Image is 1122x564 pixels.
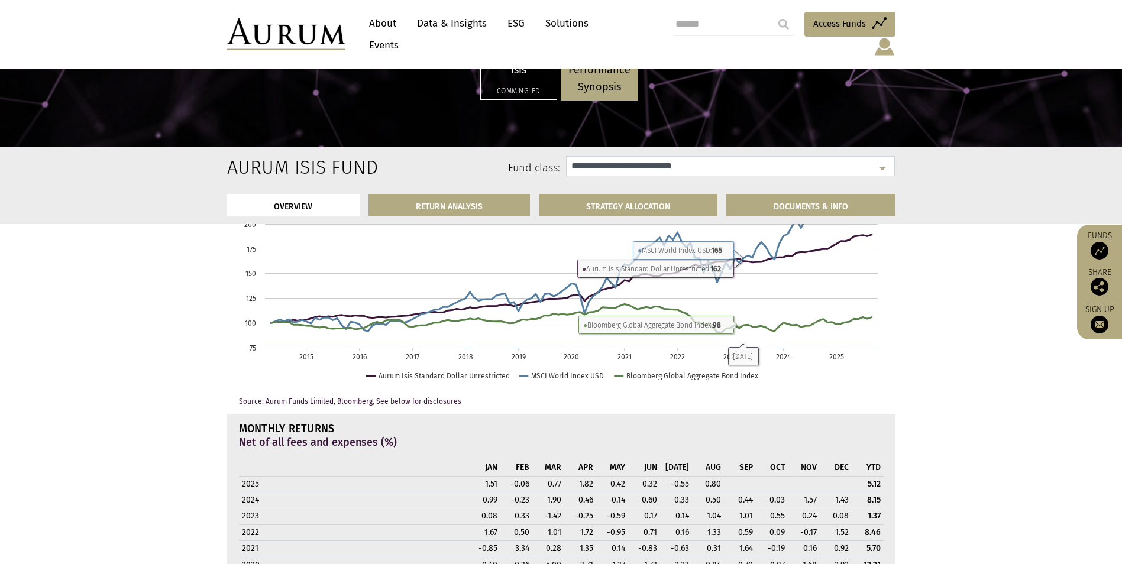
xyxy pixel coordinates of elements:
[868,479,881,489] strong: 5.12
[1083,231,1116,260] a: Funds
[468,541,500,557] td: -0.85
[458,353,473,361] text: 2018
[626,372,758,380] text: Bloomberg Global Aggregate Bond Index
[539,12,594,34] a: Solutions
[582,265,721,273] text: Aurum Isis Standard Dollar Unrestricted:
[239,398,884,406] p: Source: Aurum Funds Limited, Bloomberg, See below for disclosures
[726,194,895,216] a: DOCUMENTS & INFO
[820,541,852,557] td: 0.92
[341,161,561,176] label: Fund class:
[564,353,579,361] text: 2020
[564,460,596,476] th: APR
[724,524,756,540] td: 0.59
[776,353,791,361] text: 2024
[227,18,345,50] img: Aurum
[363,12,402,34] a: About
[564,492,596,508] td: 0.46
[660,524,692,540] td: 0.16
[583,321,721,329] text: Bloomberg Global Aggregate Bond Index:
[532,476,564,492] td: 0.77
[865,527,881,537] strong: 8.46
[532,541,564,557] td: 0.28
[788,460,820,476] th: NOV
[660,508,692,524] td: 0.14
[724,541,756,557] td: 1.64
[628,492,660,508] td: 0.60
[511,353,525,361] text: 2019
[532,492,564,508] td: 1.90
[788,492,820,508] td: 1.57
[660,476,692,492] td: -0.55
[788,541,820,557] td: 0.16
[660,492,692,508] td: 0.33
[711,247,723,255] tspan: 165
[363,34,399,56] a: Events
[250,344,256,352] text: 75
[1091,278,1108,296] img: Share this post
[874,37,895,57] img: account-icon.svg
[628,541,660,557] td: -0.83
[692,508,724,524] td: 1.04
[660,541,692,557] td: -0.63
[756,460,788,476] th: OCT
[246,294,256,303] text: 125
[245,270,256,278] text: 150
[1083,304,1116,333] a: Sign up
[568,61,630,96] p: Performance Synopsis
[724,508,756,524] td: 1.01
[244,221,256,229] text: 200
[723,353,738,361] text: 2023
[500,476,532,492] td: -0.06
[564,476,596,492] td: 1.82
[239,541,468,557] th: 2021
[596,460,628,476] th: MAY
[239,436,397,449] strong: Net of all fees and expenses (%)
[804,12,895,37] a: Access Funds
[820,524,852,540] td: 1.52
[638,247,642,255] tspan: ●
[710,265,721,273] tspan: 162
[489,87,549,95] h5: Commingled
[564,524,596,540] td: 1.72
[411,12,493,34] a: Data & Insights
[239,508,468,524] th: 2023
[692,460,724,476] th: AUG
[628,508,660,524] td: 0.17
[500,460,532,476] th: FEB
[531,372,604,380] text: MSCI World Index USD
[868,511,881,521] strong: 1.37
[829,353,843,361] text: 2025
[756,508,788,524] td: 0.55
[564,541,596,557] td: 1.35
[1083,268,1116,296] div: Share
[692,492,724,508] td: 0.50
[239,524,468,540] th: 2022
[820,460,852,476] th: DEC
[564,508,596,524] td: -0.25
[724,460,756,476] th: SEP
[299,353,313,361] text: 2015
[660,460,692,476] th: [DATE]
[756,492,788,508] td: 0.03
[628,524,660,540] td: 0.71
[724,492,756,508] td: 0.44
[502,12,531,34] a: ESG
[788,524,820,540] td: -0.17
[532,508,564,524] td: -1.42
[406,353,419,361] text: 2017
[247,245,256,254] text: 175
[692,524,724,540] td: 1.33
[713,321,721,329] tspan: 98
[500,541,532,557] td: 3.34
[489,61,549,79] p: Isis
[239,476,468,492] th: 2025
[813,17,866,31] span: Access Funds
[379,372,510,380] text: Aurum Isis Standard Dollar Unrestricted
[628,460,660,476] th: JUN
[820,508,852,524] td: 0.08
[756,541,788,557] td: -0.19
[245,319,256,328] text: 100
[500,524,532,540] td: 0.50
[733,352,753,361] text: [DATE]
[468,508,500,524] td: 0.08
